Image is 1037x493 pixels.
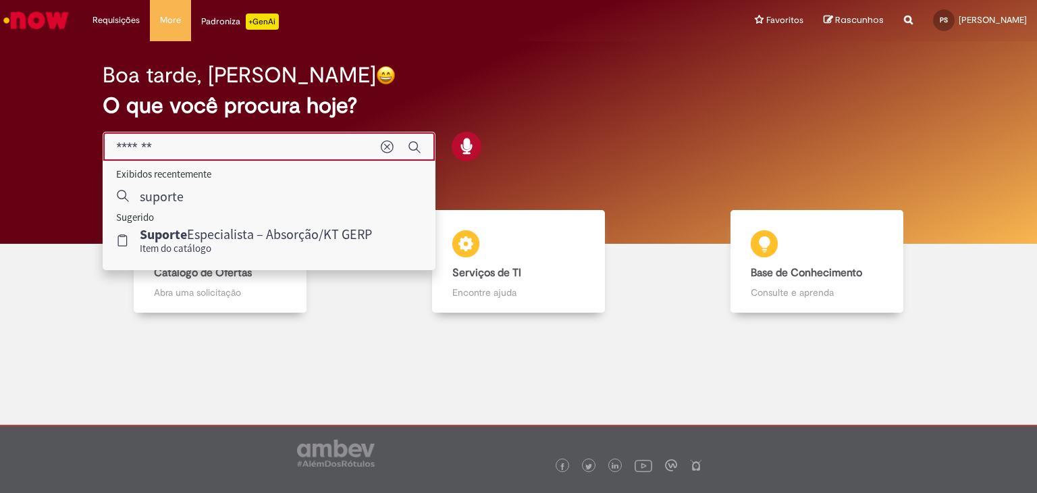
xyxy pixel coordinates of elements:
b: Base de Conhecimento [751,266,862,280]
img: logo_footer_facebook.png [559,463,566,470]
a: Catálogo de Ofertas Abra uma solicitação [71,210,369,313]
img: ServiceNow [1,7,71,34]
div: Padroniza [201,14,279,30]
p: +GenAi [246,14,279,30]
b: Serviços de TI [452,266,521,280]
h2: Boa tarde, [PERSON_NAME] [103,63,376,87]
span: More [160,14,181,27]
span: PS [940,16,948,24]
span: [PERSON_NAME] [959,14,1027,26]
a: Base de Conhecimento Consulte e aprenda [668,210,966,313]
a: Serviços de TI Encontre ajuda [369,210,668,313]
span: Rascunhos [835,14,884,26]
p: Abra uma solicitação [154,286,286,299]
img: logo_footer_linkedin.png [612,463,618,471]
p: Consulte e aprenda [751,286,883,299]
img: logo_footer_naosei.png [690,459,702,471]
span: Requisições [92,14,140,27]
img: logo_footer_ambev_rotulo_gray.png [297,440,375,467]
a: Rascunhos [824,14,884,27]
img: logo_footer_twitter.png [585,463,592,470]
span: Favoritos [766,14,803,27]
img: logo_footer_youtube.png [635,457,652,474]
b: Catálogo de Ofertas [154,266,252,280]
img: happy-face.png [376,66,396,85]
p: Encontre ajuda [452,286,585,299]
img: logo_footer_workplace.png [665,459,677,471]
h2: O que você procura hoje? [103,94,935,118]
